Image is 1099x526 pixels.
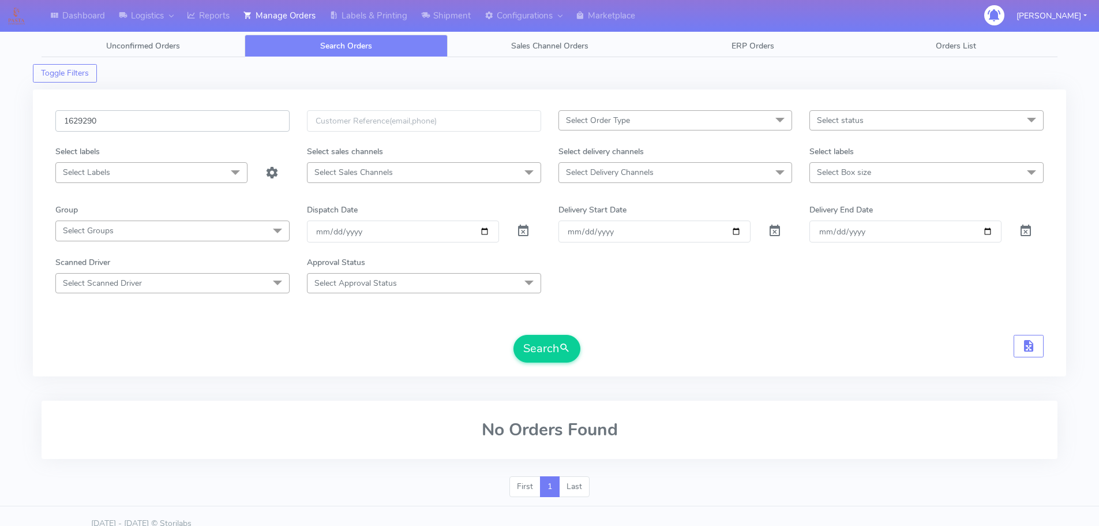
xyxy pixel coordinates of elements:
label: Delivery End Date [809,204,873,216]
span: Select Delivery Channels [566,167,654,178]
label: Scanned Driver [55,256,110,268]
span: Select Order Type [566,115,630,126]
label: Approval Status [307,256,365,268]
span: Sales Channel Orders [511,40,588,51]
span: ERP Orders [732,40,774,51]
span: Select Sales Channels [314,167,393,178]
input: Order Id [55,110,290,132]
label: Select delivery channels [558,146,644,158]
label: Group [55,204,78,216]
a: 1 [540,476,560,497]
span: Select Labels [63,167,110,178]
button: Search [513,335,580,363]
span: Select Groups [63,225,114,236]
span: Select Scanned Driver [63,278,142,289]
label: Select sales channels [307,146,383,158]
span: Select Approval Status [314,278,397,289]
label: Delivery Start Date [558,204,627,216]
span: Orders List [936,40,976,51]
ul: Tabs [42,35,1057,57]
button: [PERSON_NAME] [1008,4,1096,28]
h2: No Orders Found [55,420,1044,439]
span: Select status [817,115,864,126]
label: Dispatch Date [307,204,358,216]
input: Customer Reference(email,phone) [307,110,541,132]
label: Select labels [809,146,854,158]
label: Select labels [55,146,100,158]
span: Search Orders [320,40,372,51]
button: Toggle Filters [33,64,97,83]
span: Unconfirmed Orders [106,40,180,51]
span: Select Box size [817,167,871,178]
